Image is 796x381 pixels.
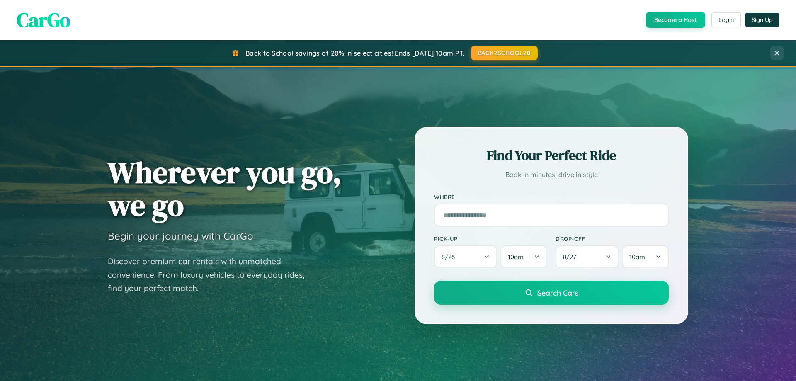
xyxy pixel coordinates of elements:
label: Where [434,193,669,200]
h3: Begin your journey with CarGo [108,230,253,242]
button: Sign Up [745,13,779,27]
button: 10am [500,245,547,268]
span: CarGo [17,6,70,34]
button: Login [711,12,741,27]
h1: Wherever you go, we go [108,156,342,221]
span: 10am [508,253,524,261]
label: Drop-off [556,235,669,242]
p: Discover premium car rentals with unmatched convenience. From luxury vehicles to everyday rides, ... [108,255,315,295]
span: 8 / 27 [563,253,580,261]
button: BACK2SCHOOL20 [471,46,538,60]
button: 8/26 [434,245,497,268]
button: Become a Host [646,12,705,28]
span: 10am [629,253,645,261]
label: Pick-up [434,235,547,242]
button: 10am [622,245,669,268]
span: 8 / 26 [442,253,459,261]
h2: Find Your Perfect Ride [434,146,669,165]
button: 8/27 [556,245,619,268]
span: Back to School savings of 20% in select cities! Ends [DATE] 10am PT. [245,49,464,57]
span: Search Cars [537,288,578,297]
button: Search Cars [434,281,669,305]
p: Book in minutes, drive in style [434,169,669,181]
